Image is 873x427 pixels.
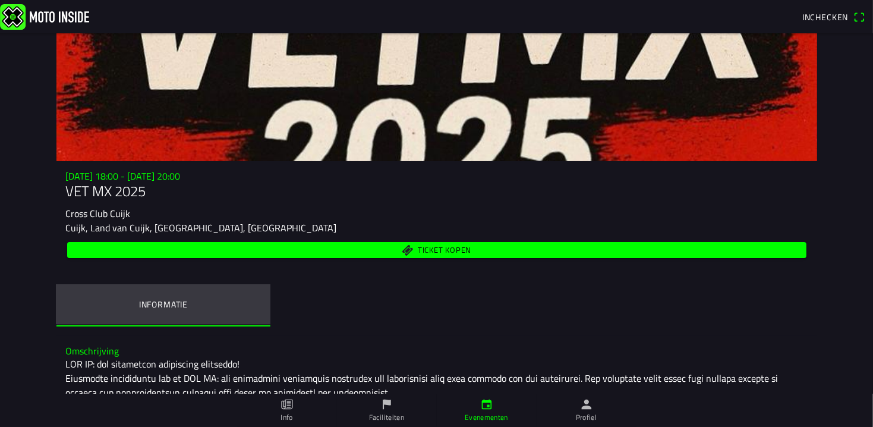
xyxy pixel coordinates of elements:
ion-label: Profiel [576,412,597,423]
a: Incheckenqr scanner [796,7,871,27]
ion-icon: paper [281,398,294,411]
ion-label: Informatie [138,298,187,311]
ion-icon: flag [380,398,393,411]
h3: Omschrijving [66,346,808,357]
h1: VET MX 2025 [66,183,808,200]
ion-label: Faciliteiten [369,412,404,423]
ion-text: Cross Club Cuijk [66,206,131,221]
ion-icon: person [580,398,593,411]
ion-label: Info [281,412,292,423]
span: Inchecken [802,11,849,23]
span: Ticket kopen [417,247,471,255]
ion-icon: calendar [480,398,493,411]
ion-text: Cuijk, Land van Cuijk, [GEOGRAPHIC_DATA], [GEOGRAPHIC_DATA] [66,221,337,235]
ion-label: Evenementen [465,412,508,423]
h3: [DATE] 18:00 - [DATE] 20:00 [66,171,808,182]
